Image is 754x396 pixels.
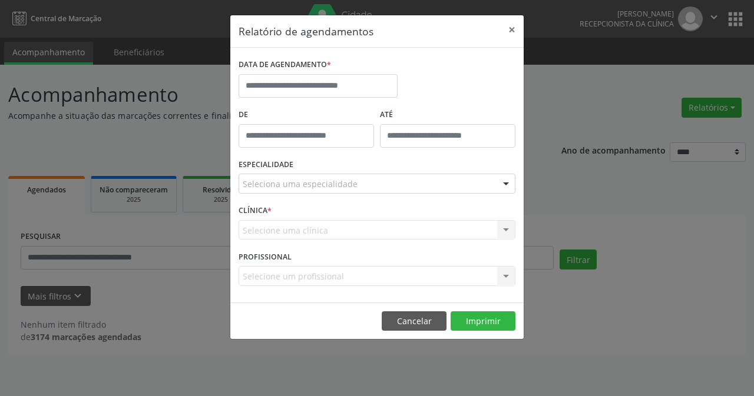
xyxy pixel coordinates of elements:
[239,106,374,124] label: De
[243,178,358,190] span: Seleciona uma especialidade
[239,24,373,39] h5: Relatório de agendamentos
[239,56,331,74] label: DATA DE AGENDAMENTO
[500,15,524,44] button: Close
[239,248,292,266] label: PROFISSIONAL
[380,106,515,124] label: ATÉ
[451,311,515,331] button: Imprimir
[382,311,447,331] button: Cancelar
[239,156,293,174] label: ESPECIALIDADE
[239,202,272,220] label: CLÍNICA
